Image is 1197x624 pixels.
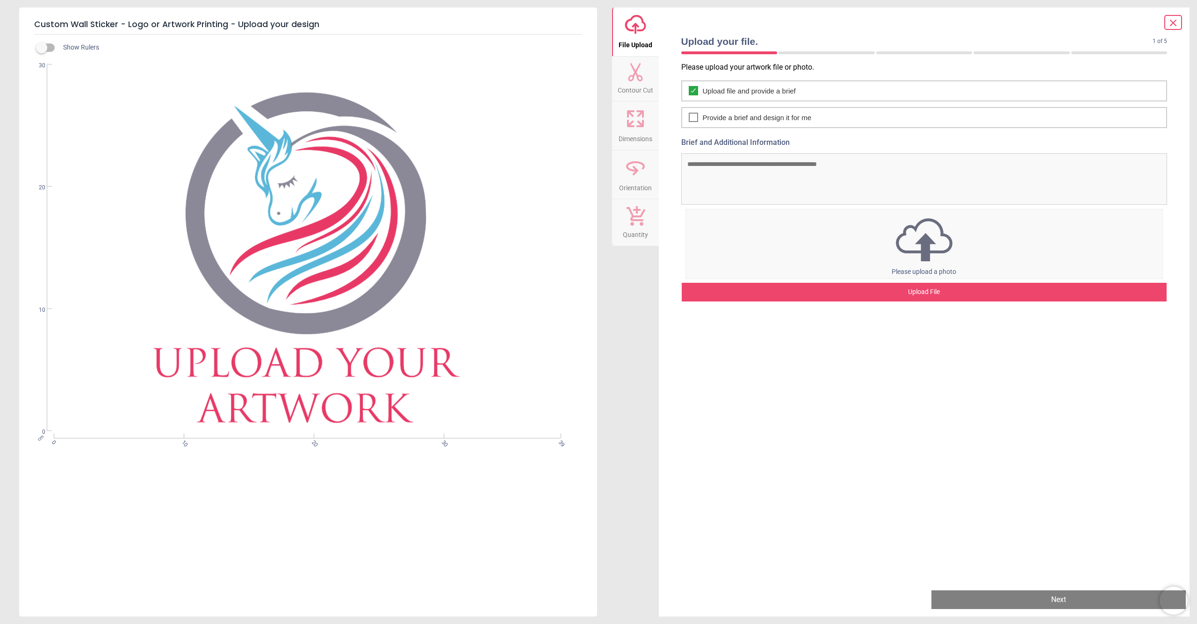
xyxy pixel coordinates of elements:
span: 20 [28,184,45,192]
p: Please upload your artwork file or photo. [681,62,1175,72]
span: 0 [28,428,45,436]
span: Quantity [623,226,648,240]
button: Orientation [612,151,659,199]
span: 20 [310,439,316,445]
span: Orientation [619,179,652,193]
div: Show Rulers [42,42,597,53]
span: 30 [28,62,45,70]
label: Brief and Additional Information [681,137,1168,148]
button: Contour Cut [612,57,659,101]
button: Dimensions [612,101,659,150]
span: Please upload a photo [892,268,956,275]
button: File Upload [612,7,659,56]
button: Next [931,590,1186,609]
span: File Upload [619,36,652,50]
span: 0 [50,439,56,445]
span: 39 [556,439,562,445]
iframe: Brevo live chat [1160,587,1188,615]
span: Upload file and provide a brief [703,86,796,96]
span: 10 [28,306,45,314]
span: Provide a brief and design it for me [703,113,812,122]
span: cm [36,434,45,442]
div: Upload File [682,283,1167,301]
span: 30 [440,439,446,445]
span: Dimensions [619,130,652,144]
span: 1 of 5 [1153,37,1167,45]
span: Contour Cut [618,81,653,95]
span: 10 [180,439,186,445]
span: Upload your file. [681,35,1153,48]
img: upload icon [686,215,1163,264]
button: Quantity [612,199,659,246]
h5: Custom Wall Sticker - Logo or Artwork Printing - Upload your design [34,15,582,35]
